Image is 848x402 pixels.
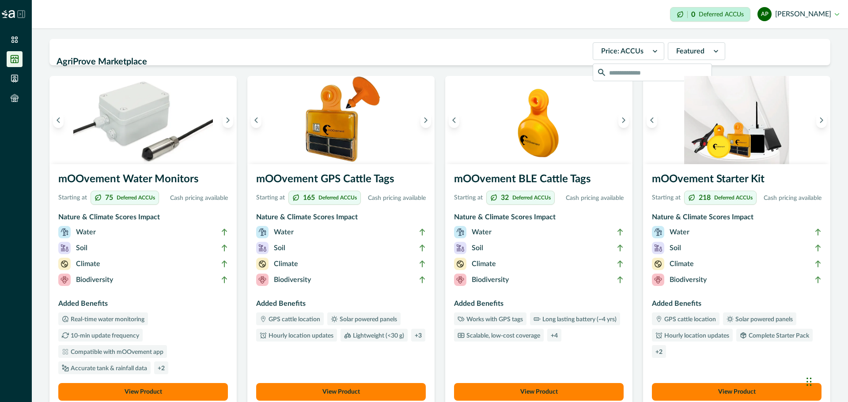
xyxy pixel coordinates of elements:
h3: Nature & Climate Scores Impact [256,212,426,226]
p: Starting at [652,193,681,203]
button: Next image [420,112,431,128]
p: Soil [76,243,87,253]
p: + 2 [158,365,165,372]
img: Logo [2,10,15,18]
p: Starting at [454,193,483,203]
p: 218 [699,194,711,201]
p: Biodiversity [670,274,707,285]
p: Solar powered panels [338,316,397,323]
button: Next image [223,112,233,128]
h3: Added Benefits [256,298,426,312]
p: Works with GPS tags [465,316,523,323]
p: Scalable, low-cost coverage [465,333,540,339]
h3: mOOvement BLE Cattle Tags [454,171,624,191]
h3: Nature & Climate Scores Impact [652,212,821,226]
button: Previous image [449,112,459,128]
h3: Added Benefits [454,298,624,312]
div: Drag [806,368,812,395]
button: adeline pratiika[PERSON_NAME] [757,4,839,25]
p: Lightweight (<30 g) [351,333,404,339]
button: View Product [652,383,821,401]
p: Water [472,227,492,237]
h3: Added Benefits [58,298,228,312]
p: Hourly location updates [662,333,729,339]
p: Soil [670,243,681,253]
p: 75 [105,194,113,201]
p: + 4 [551,333,558,339]
p: Biodiversity [76,274,113,285]
p: Soil [472,243,483,253]
p: 10-min update frequency [69,333,139,339]
h2: AgriProve Marketplace [57,53,587,70]
p: 0 [691,11,695,18]
p: 165 [303,194,315,201]
p: Water [670,227,689,237]
p: Climate [472,259,496,269]
p: 32 [501,194,509,201]
button: Next image [618,112,629,128]
p: Biodiversity [274,274,311,285]
iframe: Chat Widget [804,360,848,402]
button: Next image [816,112,827,128]
h3: mOOvement Starter Kit [652,171,821,191]
h3: Nature & Climate Scores Impact [454,212,624,226]
p: Accurate tank & rainfall data [69,365,147,372]
p: Soil [274,243,285,253]
p: Water [274,227,294,237]
p: Deferred ACCUs [117,195,155,200]
h3: Nature & Climate Scores Impact [58,212,228,226]
button: Previous image [647,112,657,128]
p: Complete Starter Pack [747,333,809,339]
button: View Product [256,383,426,401]
p: + 2 [655,349,662,355]
p: Compatible with mOOvement app [69,349,163,355]
button: Previous image [53,112,64,128]
h3: mOOvement GPS Cattle Tags [256,171,426,191]
p: GPS cattle location [267,316,320,323]
p: Cash pricing available [163,194,228,203]
p: Climate [274,259,298,269]
p: Cash pricing available [760,194,821,203]
p: GPS cattle location [662,316,716,323]
p: Climate [76,259,100,269]
p: Biodiversity [472,274,509,285]
p: Deferred ACCUs [318,195,357,200]
h3: Added Benefits [652,298,821,312]
p: Cash pricing available [558,194,624,203]
p: Deferred ACCUs [512,195,551,200]
button: View Product [454,383,624,401]
p: Climate [670,259,694,269]
button: Previous image [251,112,261,128]
p: Long lasting battery (~4 yrs) [541,316,617,323]
p: Real-time water monitoring [69,316,144,323]
p: Deferred ACCUs [714,195,753,200]
p: Starting at [58,193,87,203]
p: Starting at [256,193,285,203]
p: Cash pricing available [364,194,426,203]
p: + 3 [415,333,422,339]
p: Water [76,227,96,237]
p: Hourly location updates [267,333,333,339]
h3: mOOvement Water Monitors [58,171,228,191]
button: View Product [58,383,228,401]
p: Deferred ACCUs [699,11,744,18]
p: Solar powered panels [734,316,793,323]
